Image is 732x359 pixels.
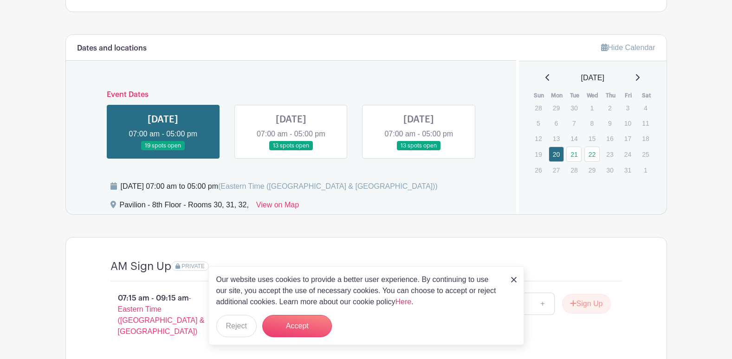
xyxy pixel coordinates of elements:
[620,147,635,161] p: 24
[566,91,584,100] th: Tue
[110,260,171,273] h4: AM Sign Up
[562,294,611,314] button: Sign Up
[181,263,205,269] span: PRIVATE
[121,181,438,192] div: [DATE] 07:00 am to 05:00 pm
[531,116,546,130] p: 5
[584,91,602,100] th: Wed
[99,90,483,99] h6: Event Dates
[548,91,566,100] th: Mon
[531,163,546,177] p: 26
[216,315,257,337] button: Reject
[620,116,635,130] p: 10
[602,131,617,146] p: 16
[511,277,517,282] img: close_button-5f87c8562297e5c2d7936805f587ecaba9071eb48480494691a3f1689db116b3.svg
[602,101,617,115] p: 2
[118,294,205,335] span: - Eastern Time ([GEOGRAPHIC_DATA] & [GEOGRAPHIC_DATA])
[620,91,638,100] th: Fri
[638,163,653,177] p: 1
[620,101,635,115] p: 3
[584,101,600,115] p: 1
[549,163,564,177] p: 27
[549,101,564,115] p: 29
[584,147,600,162] a: 22
[77,44,147,53] h6: Dates and locations
[638,131,653,146] p: 18
[566,147,582,162] a: 21
[531,293,554,315] a: +
[566,116,582,130] p: 7
[602,91,620,100] th: Thu
[620,163,635,177] p: 31
[395,298,412,306] a: Here
[584,131,600,146] p: 15
[96,289,231,341] p: 07:15 am - 09:15 am
[637,91,655,100] th: Sat
[638,101,653,115] p: 4
[581,72,604,83] span: [DATE]
[620,131,635,146] p: 17
[120,199,249,214] div: Pavilion - 8th Floor - Rooms 30, 31, 32,
[566,101,582,115] p: 30
[602,116,617,130] p: 9
[531,101,546,115] p: 28
[531,131,546,146] p: 12
[531,147,546,161] p: 19
[218,182,438,190] span: (Eastern Time ([GEOGRAPHIC_DATA] & [GEOGRAPHIC_DATA]))
[262,315,332,337] button: Accept
[602,163,617,177] p: 30
[566,131,582,146] p: 14
[549,147,564,162] a: 20
[256,199,299,214] a: View on Map
[566,163,582,177] p: 28
[530,91,548,100] th: Sun
[602,147,617,161] p: 23
[216,274,501,308] p: Our website uses cookies to provide a better user experience. By continuing to use our site, you ...
[638,116,653,130] p: 11
[549,116,564,130] p: 6
[638,147,653,161] p: 25
[584,116,600,130] p: 8
[601,44,655,51] a: Hide Calendar
[584,163,600,177] p: 29
[549,131,564,146] p: 13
